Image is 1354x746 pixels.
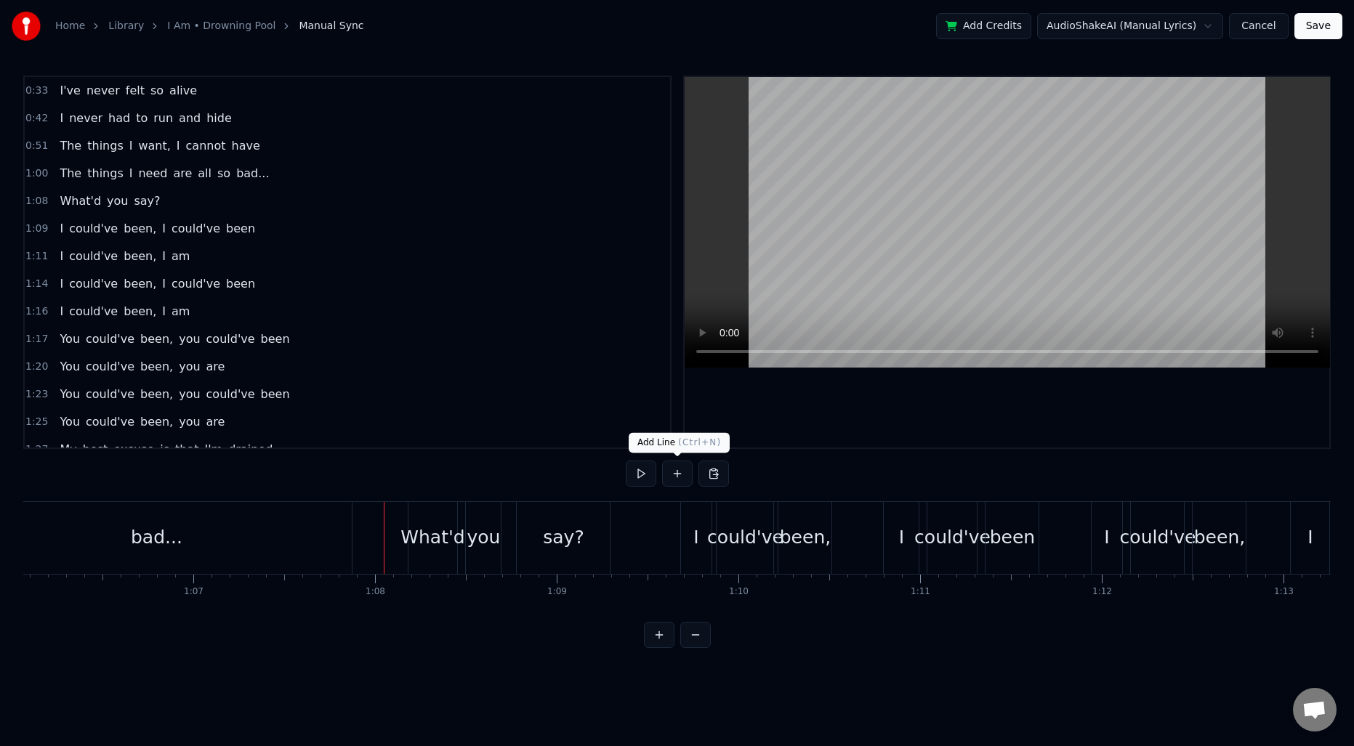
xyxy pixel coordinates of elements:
span: that [174,441,201,458]
span: things [86,137,125,154]
div: I [899,524,904,551]
nav: breadcrumb [55,19,364,33]
div: 1:08 [366,586,385,598]
button: Save [1294,13,1342,39]
div: could've [914,524,991,551]
a: Home [55,19,85,33]
span: drained [227,441,274,458]
span: been, [139,331,174,347]
span: could've [68,303,119,320]
span: I [161,248,167,264]
div: 1:11 [911,586,930,598]
div: Open chat [1293,688,1337,731]
span: you [177,386,201,402]
span: hide [205,110,233,126]
span: 0:33 [25,84,48,98]
span: I'm [203,441,225,458]
span: 0:51 [25,139,48,153]
div: could've [707,524,783,551]
span: been, [139,386,174,402]
div: I [693,524,698,551]
span: need [137,165,169,182]
span: ( Ctrl+N ) [678,437,721,447]
span: been, [122,220,158,237]
span: You [58,413,81,430]
a: I Am • Drowning Pool [167,19,275,33]
span: you [177,413,201,430]
span: bad... [235,165,270,182]
span: you [177,358,201,375]
span: I [58,110,65,126]
span: excuse [112,441,156,458]
div: say? [543,524,584,551]
div: Add Line [629,433,730,453]
span: could've [170,275,222,292]
span: 1:25 [25,415,48,429]
div: I [1307,524,1313,551]
span: You [58,386,81,402]
span: all [196,165,213,182]
span: never [85,82,121,99]
span: I've [58,82,81,99]
span: The [58,137,83,154]
span: you [105,192,129,209]
span: 1:08 [25,194,48,208]
img: youka [12,12,41,41]
span: could've [84,386,136,402]
span: things [86,165,125,182]
span: want, [137,137,172,154]
span: to [134,110,149,126]
span: I [58,220,65,237]
div: 1:10 [729,586,749,598]
span: is [158,441,171,458]
span: are [205,413,227,430]
span: been [259,331,291,347]
span: never [68,110,104,126]
span: been, [122,248,158,264]
span: 1:16 [25,304,48,319]
span: could've [68,220,119,237]
span: 0:42 [25,111,48,126]
div: I [1104,524,1109,551]
span: You [58,358,81,375]
span: 1:00 [25,166,48,181]
span: Manual Sync [299,19,363,33]
div: 1:13 [1274,586,1294,598]
span: 1:23 [25,387,48,402]
span: I [175,137,182,154]
span: say? [132,192,161,209]
div: been, [780,524,831,551]
span: been, [139,413,174,430]
span: could've [205,331,257,347]
span: had [107,110,132,126]
span: 1:20 [25,360,48,374]
span: What'd [58,192,102,209]
span: 1:11 [25,249,48,264]
span: run [152,110,174,126]
span: I [128,137,134,154]
span: You [58,331,81,347]
div: bad... [131,524,182,551]
span: felt [124,82,146,99]
span: could've [68,248,119,264]
span: 1:17 [25,332,48,346]
span: alive [168,82,198,99]
span: been, [139,358,174,375]
span: cannot [185,137,227,154]
span: 1:27 [25,442,48,457]
div: 1:07 [184,586,203,598]
span: could've [84,331,136,347]
span: and [177,110,202,126]
span: so [216,165,232,182]
span: could've [84,358,136,375]
div: 1:12 [1092,586,1112,598]
span: I [58,275,65,292]
span: My [58,441,78,458]
span: been [225,275,257,292]
span: I [58,248,65,264]
span: 1:14 [25,277,48,291]
div: you [467,524,501,551]
a: Library [108,19,144,33]
span: have [230,137,262,154]
span: been, [122,275,158,292]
